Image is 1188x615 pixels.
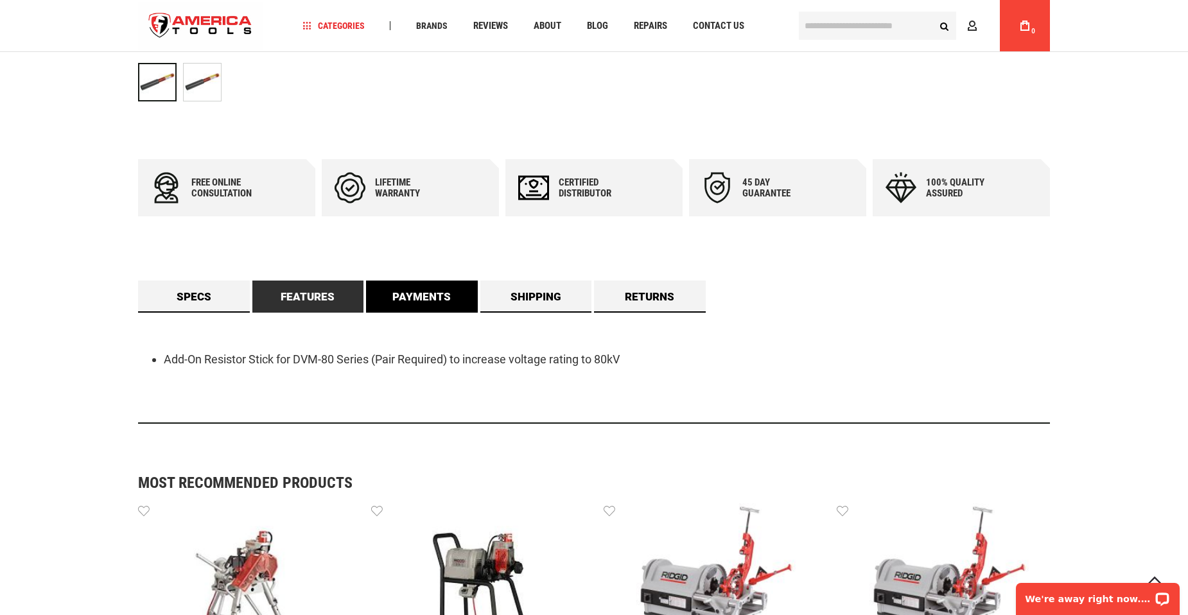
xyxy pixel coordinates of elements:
div: GREENLEE R-80 ADD-ON RESISTOR, DVM-80 [138,56,183,108]
span: Brands [416,21,448,30]
a: Returns [594,281,706,313]
span: Blog [587,21,608,31]
button: Search [932,13,956,38]
a: About [528,17,567,35]
iframe: LiveChat chat widget [1008,575,1188,615]
span: Categories [303,21,365,30]
a: Blog [581,17,614,35]
a: Shipping [480,281,592,313]
span: Contact Us [693,21,744,31]
span: About [534,21,561,31]
img: GREENLEE R-80 ADD-ON RESISTOR, DVM-80 [184,64,221,101]
a: Contact Us [687,17,750,35]
li: Add-On Resistor Stick for DVM-80 Series (Pair Required) to increase voltage rating to 80kV [164,351,1050,368]
span: 0 [1031,28,1035,35]
a: Repairs [628,17,673,35]
div: 45 day Guarantee [742,177,819,199]
a: Specs [138,281,250,313]
a: Categories [297,17,371,35]
a: Payments [366,281,478,313]
strong: Most Recommended Products [138,475,1005,490]
a: Features [252,281,364,313]
span: Reviews [473,21,508,31]
div: Certified Distributor [559,177,636,199]
div: Lifetime warranty [375,177,452,199]
img: America Tools [138,2,263,50]
div: GREENLEE R-80 ADD-ON RESISTOR, DVM-80 [183,56,222,108]
div: 100% quality assured [926,177,1003,199]
a: Brands [410,17,453,35]
span: Repairs [634,21,667,31]
a: Reviews [467,17,514,35]
a: store logo [138,2,263,50]
div: Free online consultation [191,177,268,199]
